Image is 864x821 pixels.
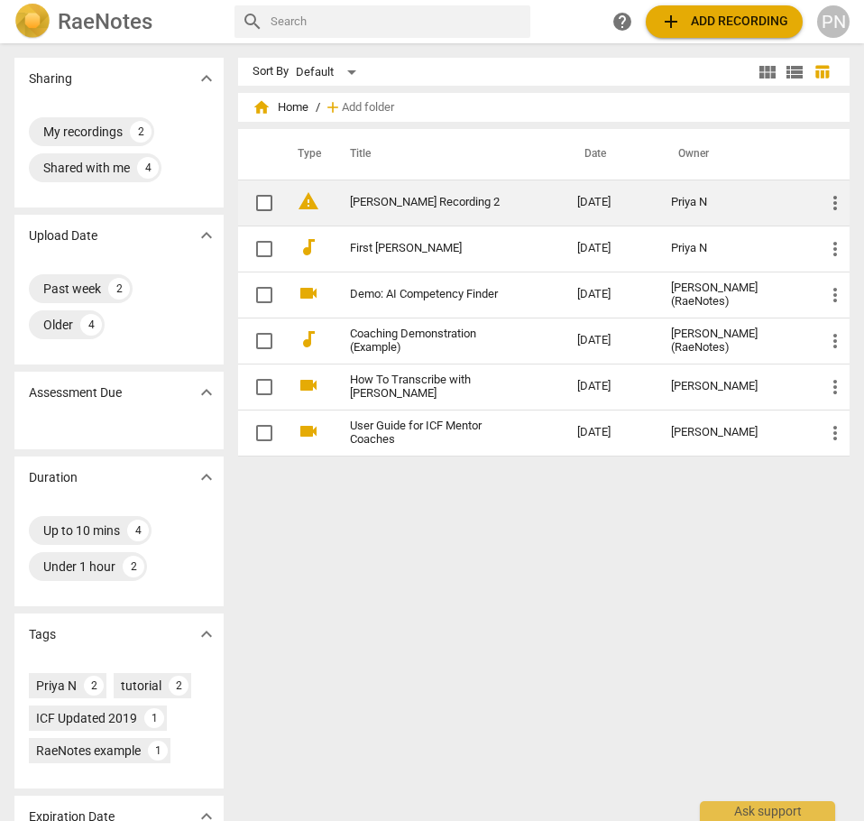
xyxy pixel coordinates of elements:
[808,59,835,86] button: Table view
[193,65,220,92] button: Show more
[148,741,168,761] div: 1
[196,382,217,403] span: expand_more
[563,180,657,226] td: [DATE]
[193,464,220,491] button: Show more
[298,190,319,212] span: warning
[36,677,77,695] div: Priya N
[43,558,115,576] div: Under 1 hour
[660,11,788,32] span: Add recording
[316,101,320,115] span: /
[298,236,319,258] span: audiotrack
[813,63,831,80] span: table_chart
[196,623,217,645] span: expand_more
[324,98,342,116] span: add
[14,4,51,40] img: Logo
[253,98,308,116] span: Home
[657,129,810,180] th: Owner
[563,226,657,272] td: [DATE]
[283,129,328,180] th: Type
[43,316,73,334] div: Older
[824,238,846,260] span: more_vert
[130,121,152,143] div: 2
[824,376,846,398] span: more_vert
[660,11,682,32] span: add
[781,59,808,86] button: List view
[196,68,217,89] span: expand_more
[700,801,835,821] div: Ask support
[328,129,564,180] th: Title
[36,709,137,727] div: ICF Updated 2019
[563,364,657,410] td: [DATE]
[824,422,846,444] span: more_vert
[108,278,130,300] div: 2
[193,379,220,406] button: Show more
[350,327,513,355] a: Coaching Demonstration (Example)
[253,65,289,78] div: Sort By
[817,5,850,38] button: PN
[29,383,122,402] p: Assessment Due
[824,330,846,352] span: more_vert
[193,222,220,249] button: Show more
[671,426,795,439] div: [PERSON_NAME]
[193,621,220,648] button: Show more
[43,280,101,298] div: Past week
[29,468,78,487] p: Duration
[784,61,805,83] span: view_list
[824,192,846,214] span: more_vert
[29,226,97,245] p: Upload Date
[563,318,657,364] td: [DATE]
[563,410,657,456] td: [DATE]
[671,327,795,355] div: [PERSON_NAME] (RaeNotes)
[824,284,846,306] span: more_vert
[43,521,120,540] div: Up to 10 mins
[563,272,657,318] td: [DATE]
[253,98,271,116] span: home
[606,5,639,38] a: Help
[123,556,144,577] div: 2
[43,159,130,177] div: Shared with me
[196,225,217,246] span: expand_more
[29,625,56,644] p: Tags
[671,196,795,209] div: Priya N
[298,282,319,304] span: videocam
[298,420,319,442] span: videocam
[342,101,394,115] span: Add folder
[127,520,149,541] div: 4
[757,61,778,83] span: view_module
[43,123,123,141] div: My recordings
[80,314,102,336] div: 4
[298,328,319,350] span: audiotrack
[671,281,795,309] div: [PERSON_NAME] (RaeNotes)
[646,5,803,38] button: Upload
[14,4,220,40] a: LogoRaeNotes
[271,7,524,36] input: Search
[84,676,104,696] div: 2
[58,9,152,34] h2: RaeNotes
[169,676,188,696] div: 2
[671,242,795,255] div: Priya N
[36,742,141,760] div: RaeNotes example
[144,708,164,728] div: 1
[196,466,217,488] span: expand_more
[350,288,513,301] a: Demo: AI Competency Finder
[754,59,781,86] button: Tile view
[29,69,72,88] p: Sharing
[242,11,263,32] span: search
[137,157,159,179] div: 4
[350,374,513,401] a: How To Transcribe with [PERSON_NAME]
[296,58,363,87] div: Default
[298,374,319,396] span: videocam
[671,380,795,393] div: [PERSON_NAME]
[350,196,513,209] a: [PERSON_NAME] Recording 2
[611,11,633,32] span: help
[350,242,513,255] a: First [PERSON_NAME]
[563,129,657,180] th: Date
[350,420,513,447] a: User Guide for ICF Mentor Coaches
[121,677,161,695] div: tutorial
